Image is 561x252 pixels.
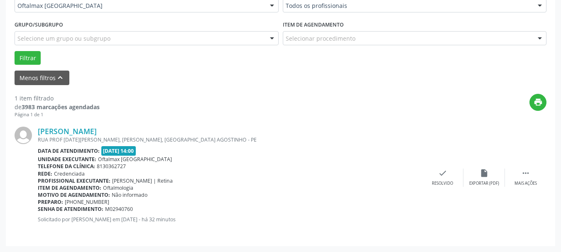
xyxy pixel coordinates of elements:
[38,147,100,154] b: Data de atendimento:
[534,98,543,107] i: print
[38,163,95,170] b: Telefone da clínica:
[38,170,52,177] b: Rede:
[286,34,355,43] span: Selecionar procedimento
[97,163,126,170] span: 8130362727
[38,191,110,198] b: Motivo de agendamento:
[286,2,530,10] span: Todos os profissionais
[38,136,422,143] div: RUA PROF [DATE][PERSON_NAME], [PERSON_NAME], [GEOGRAPHIC_DATA] AGOSTINHO - PE
[17,2,262,10] span: Oftalmax [GEOGRAPHIC_DATA]
[22,103,100,111] strong: 3983 marcações agendadas
[15,51,41,65] button: Filtrar
[65,198,109,206] span: [PHONE_NUMBER]
[521,169,530,178] i: 
[514,181,537,186] div: Mais ações
[15,111,100,118] div: Página 1 de 1
[15,18,63,31] label: Grupo/Subgrupo
[38,156,96,163] b: Unidade executante:
[38,198,63,206] b: Preparo:
[56,73,65,82] i: keyboard_arrow_up
[38,206,103,213] b: Senha de atendimento:
[438,169,447,178] i: check
[432,181,453,186] div: Resolvido
[15,103,100,111] div: de
[112,191,147,198] span: Não informado
[469,181,499,186] div: Exportar (PDF)
[38,184,101,191] b: Item de agendamento:
[15,71,69,85] button: Menos filtroskeyboard_arrow_up
[54,170,85,177] span: Credenciada
[15,127,32,144] img: img
[283,18,344,31] label: Item de agendamento
[480,169,489,178] i: insert_drive_file
[38,127,97,136] a: [PERSON_NAME]
[38,216,422,223] p: Solicitado por [PERSON_NAME] em [DATE] - há 32 minutos
[103,184,133,191] span: Oftalmologia
[38,177,110,184] b: Profissional executante:
[112,177,173,184] span: [PERSON_NAME] | Retina
[101,146,136,156] span: [DATE] 14:00
[15,94,100,103] div: 1 item filtrado
[529,94,546,111] button: print
[98,156,172,163] span: Oftalmax [GEOGRAPHIC_DATA]
[105,206,133,213] span: M02940760
[17,34,110,43] span: Selecione um grupo ou subgrupo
